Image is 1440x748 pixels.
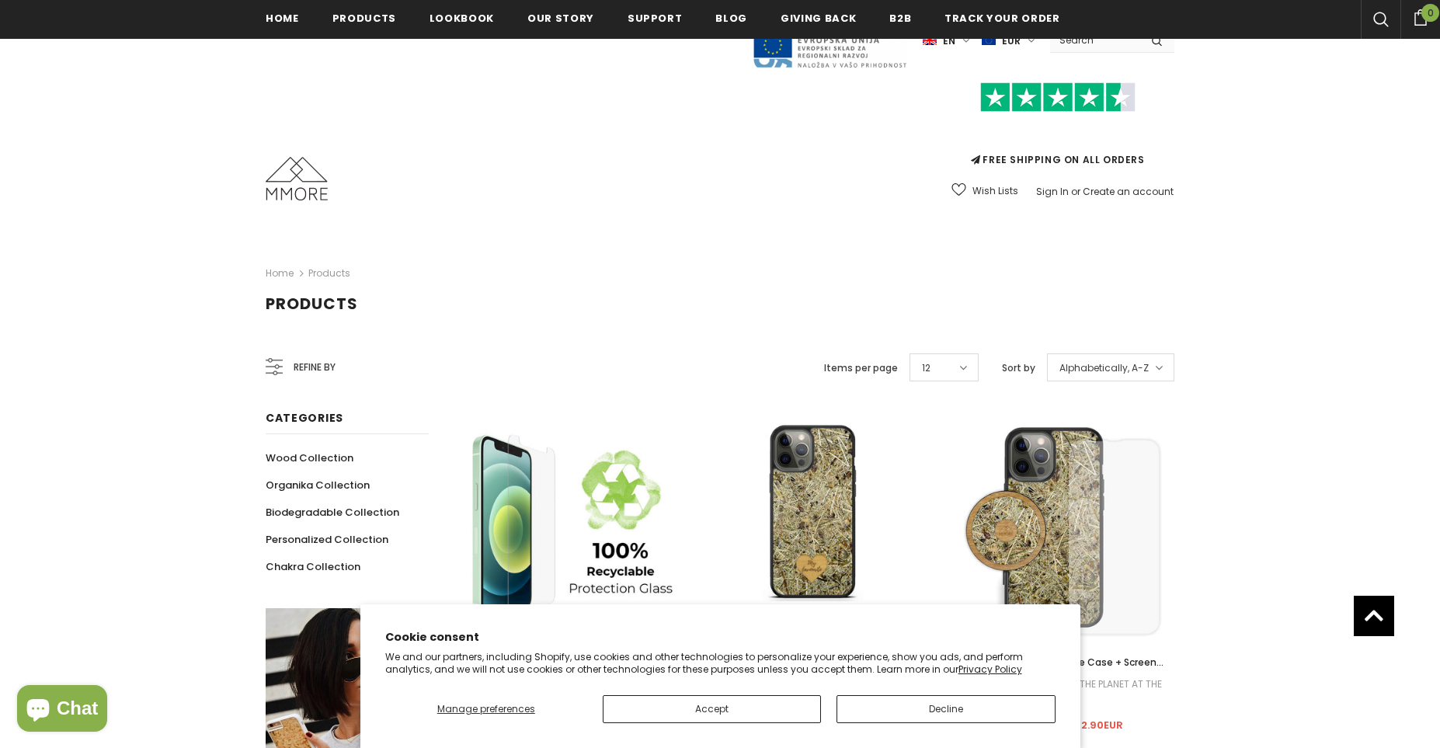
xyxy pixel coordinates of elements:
[752,12,907,69] img: Javni Razpis
[385,651,1056,675] p: We and our partners, including Shopify, use cookies and other technologies to personalize your ex...
[958,663,1022,676] a: Privacy Policy
[1002,360,1035,376] label: Sort by
[980,82,1136,113] img: Trust Pilot Stars
[781,11,856,26] span: Giving back
[430,11,494,26] span: Lookbook
[384,695,587,723] button: Manage preferences
[1421,4,1439,22] span: 0
[266,499,399,526] a: Biodegradable Collection
[266,526,388,553] a: Personalized Collection
[943,33,955,49] span: en
[922,360,930,376] span: 12
[266,553,360,580] a: Chakra Collection
[437,702,535,715] span: Manage preferences
[923,34,937,47] img: i-lang-1.png
[715,11,747,26] span: Blog
[266,451,353,465] span: Wood Collection
[1071,185,1080,198] span: or
[12,685,112,736] inbox-online-store-chat: Shopify online store chat
[266,471,370,499] a: Organika Collection
[527,11,594,26] span: Our Story
[266,410,343,426] span: Categories
[266,444,353,471] a: Wood Collection
[308,266,350,280] a: Products
[1002,33,1021,49] span: EUR
[889,11,911,26] span: B2B
[1083,185,1174,198] a: Create an account
[1400,7,1440,26] a: 0
[941,112,1174,152] iframe: Customer reviews powered by Trustpilot
[1036,185,1069,198] a: Sign In
[1059,360,1149,376] span: Alphabetically, A-Z
[266,157,328,200] img: MMORE Cases
[266,505,399,520] span: Biodegradable Collection
[941,89,1174,166] span: FREE SHIPPING ON ALL ORDERS
[266,264,294,283] a: Home
[266,532,388,547] span: Personalized Collection
[266,11,299,26] span: Home
[266,559,360,574] span: Chakra Collection
[266,293,358,315] span: Products
[332,11,396,26] span: Products
[294,359,336,376] span: Refine by
[266,478,370,492] span: Organika Collection
[837,695,1055,723] button: Decline
[1065,718,1123,732] span: €62.90EUR
[385,629,1056,645] h2: Cookie consent
[972,183,1018,199] span: Wish Lists
[824,360,898,376] label: Items per page
[752,33,907,47] a: Javni Razpis
[603,695,821,723] button: Accept
[951,177,1018,204] a: Wish Lists
[1050,29,1139,51] input: Search Site
[944,11,1059,26] span: Track your order
[628,11,683,26] span: support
